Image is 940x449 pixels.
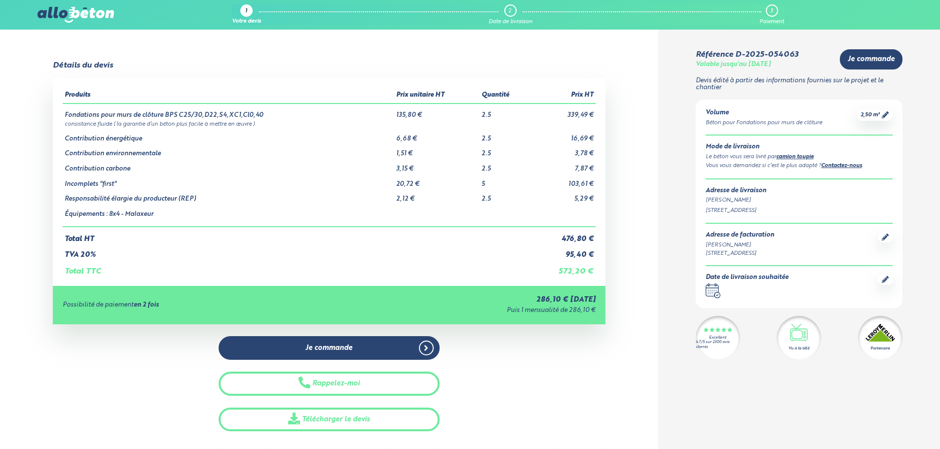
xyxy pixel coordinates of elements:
[63,259,532,276] td: Total TTC
[63,302,340,309] div: Possibilité de paiement
[706,241,774,249] div: [PERSON_NAME]
[394,88,480,104] th: Prix unitaire HT
[531,142,596,158] td: 3,78 €
[696,77,902,92] p: Devis édité à partir des informations fournies sur le projet et le chantier
[245,8,247,15] div: 1
[63,128,394,143] td: Contribution énergétique
[840,49,902,69] a: Je commande
[696,61,771,69] div: Valable jusqu'au [DATE]
[394,158,480,173] td: 3,15 €
[480,128,531,143] td: 2.5
[531,259,596,276] td: 572,20 €
[531,104,596,119] td: 339,49 €
[480,104,531,119] td: 2.5
[706,109,822,117] div: Volume
[531,88,596,104] th: Prix HT
[821,163,862,169] a: Contactez-nous
[480,188,531,203] td: 2.5
[480,173,531,188] td: 5
[696,340,740,349] div: 4.7/5 sur 2300 avis clients
[38,7,113,23] img: allobéton
[53,61,113,70] div: Détails du devis
[63,142,394,158] td: Contribution environnementale
[706,143,893,151] div: Mode de livraison
[531,158,596,173] td: 7,87 €
[480,88,531,104] th: Quantité
[696,50,798,59] div: Référence D-2025-054063
[394,173,480,188] td: 20,72 €
[759,19,784,25] div: Paiement
[63,227,532,243] td: Total HT
[63,104,394,119] td: Fondations pour murs de clôture BPS C25/30,D22,S4,XC1,Cl0,40
[531,188,596,203] td: 5,29 €
[870,345,890,351] div: Partenaire
[531,227,596,243] td: 476,80 €
[489,4,532,25] a: 2 Date de livraison
[759,4,784,25] a: 3 Paiement
[232,4,261,25] a: 1 Votre devis
[394,142,480,158] td: 1,51 €
[63,188,394,203] td: Responsabilité élargie du producteur (REP)
[706,162,893,171] div: Vous vous demandez si c’est le plus adapté ? .
[508,8,511,14] div: 2
[394,128,480,143] td: 6,68 €
[706,119,822,127] div: Béton pour Fondations pour murs de clôture
[63,243,532,259] td: TVA 20%
[709,336,726,340] div: Excellent
[480,158,531,173] td: 2.5
[480,142,531,158] td: 2.5
[706,207,893,215] div: [STREET_ADDRESS]
[706,196,893,205] div: [PERSON_NAME]
[63,173,394,188] td: Incomplets "first"
[789,345,809,351] div: Vu à la télé
[852,411,929,438] iframe: Help widget launcher
[219,408,440,432] a: Télécharger le devis
[339,296,595,304] div: 286,10 € [DATE]
[63,88,394,104] th: Produits
[770,8,773,14] div: 3
[706,153,893,162] div: Le béton vous sera livré par
[63,203,394,227] td: Équipements : 8x4 - Malaxeur
[232,19,261,25] div: Votre devis
[219,336,440,360] a: Je commande
[531,173,596,188] td: 103,61 €
[219,372,440,396] button: Rappelez-moi
[489,19,532,25] div: Date de livraison
[394,104,480,119] td: 135,80 €
[531,243,596,259] td: 95,40 €
[706,187,893,195] div: Adresse de livraison
[706,274,789,281] div: Date de livraison souhaitée
[776,154,814,160] a: camion toupie
[531,128,596,143] td: 16,69 €
[706,249,774,258] div: [STREET_ADDRESS]
[63,158,394,173] td: Contribution carbone
[305,344,352,352] span: Je commande
[339,307,595,314] div: Puis 1 mensualité de 286,10 €
[134,302,159,308] strong: en 2 fois
[848,55,895,64] span: Je commande
[63,119,596,128] td: consistance fluide ( la garantie d’un béton plus facile à mettre en œuvre )
[394,188,480,203] td: 2,12 €
[706,232,774,239] div: Adresse de facturation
